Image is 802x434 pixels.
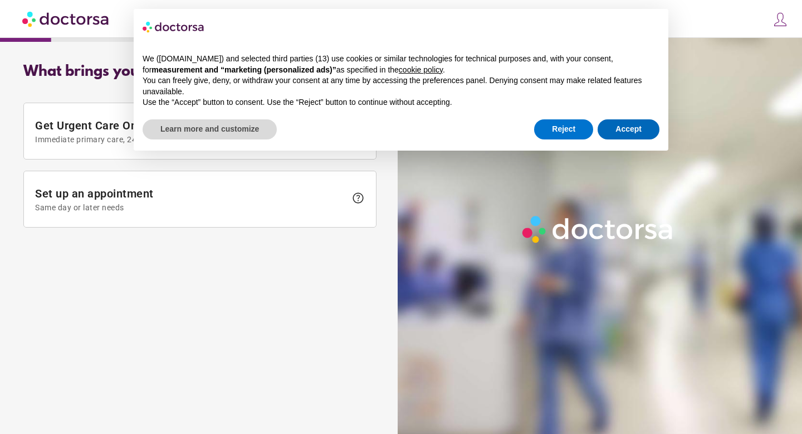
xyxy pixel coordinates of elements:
span: help [351,191,365,205]
a: cookie policy [399,65,443,74]
img: icons8-customer-100.png [772,12,788,27]
p: Use the “Accept” button to consent. Use the “Reject” button to continue without accepting. [143,97,659,108]
img: Doctorsa.com [22,6,110,31]
img: Logo-Doctorsa-trans-White-partial-flat.png [518,211,678,247]
div: What brings you in? [23,64,376,80]
span: Same day or later needs [35,203,346,212]
p: You can freely give, deny, or withdraw your consent at any time by accessing the preferences pane... [143,75,659,97]
button: Reject [534,119,593,139]
button: Learn more and customize [143,119,277,139]
strong: measurement and “marketing (personalized ads)” [151,65,336,74]
span: Set up an appointment [35,187,346,212]
span: Get Urgent Care Online [35,119,346,144]
span: Immediate primary care, 24/7 [35,135,346,144]
button: Accept [598,119,659,139]
p: We ([DOMAIN_NAME]) and selected third parties (13) use cookies or similar technologies for techni... [143,54,659,75]
img: logo [143,18,205,36]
